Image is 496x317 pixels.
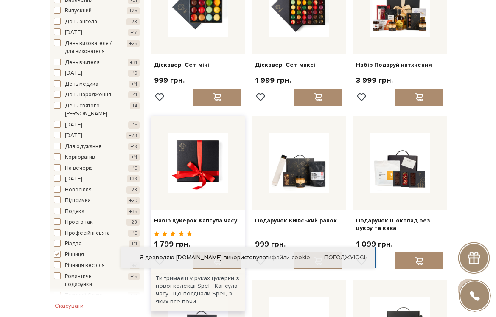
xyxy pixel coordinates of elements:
[54,59,140,67] button: День вчителя +31
[54,132,140,140] button: [DATE] +23
[128,143,140,150] span: +18
[54,229,140,238] button: Професійні свята +15
[65,208,84,216] span: Подяка
[54,153,140,162] button: Корпоратив +11
[129,154,140,161] span: +11
[54,69,140,78] button: [DATE] +19
[168,133,228,193] img: Набір цукерок Капсула часу
[65,186,92,194] span: Новосілля
[128,273,140,280] span: +15
[126,186,140,194] span: +23
[65,164,93,173] span: На вечерю
[54,164,140,173] button: На вечерю +15
[54,143,140,151] button: Для одужання +18
[54,261,140,270] button: Річниця весілля +7
[65,261,105,270] span: Річниця весілля
[65,240,82,248] span: Різдво
[65,292,102,300] span: Таємний Санта
[65,121,82,129] span: [DATE]
[50,299,89,313] button: Скасувати
[126,219,140,226] span: +23
[128,29,140,36] span: +17
[154,76,185,85] p: 999 грн.
[65,91,111,99] span: День народження
[130,102,140,109] span: +4
[127,175,140,182] span: +28
[65,196,91,205] span: Підтримка
[54,7,140,15] button: Випускний +25
[54,272,140,289] button: Романтичні подарунки +15
[65,175,82,183] span: [DATE]
[65,153,95,162] span: Корпоратив
[65,229,110,238] span: Професійні свята
[54,208,140,216] button: Подяка +36
[126,132,140,139] span: +23
[151,269,245,311] div: Ти тримаєш у руках цукерки з нової колекції Spell "Капсула часу", що поєднали Spell, з яких все п...
[65,7,92,15] span: Випускний
[65,143,101,151] span: Для одужання
[126,18,140,25] span: +23
[128,292,140,299] span: +21
[121,254,375,261] div: Я дозволяю [DOMAIN_NAME] використовувати
[255,217,342,224] a: Подарунок Київський ранок
[65,132,82,140] span: [DATE]
[128,59,140,66] span: +31
[54,292,140,300] button: Таємний Санта +21
[324,254,367,261] a: Погоджуюсь
[65,28,82,37] span: [DATE]
[65,218,93,227] span: Просто так
[255,239,286,249] p: 999 грн.
[129,240,140,247] span: +11
[65,80,98,89] span: День медика
[54,39,140,56] button: День вихователя / для вихователя +26
[128,165,140,172] span: +15
[54,175,140,183] button: [DATE] +28
[54,186,140,194] button: Новосілля +23
[255,61,342,69] a: Діскавері Сет-максі
[154,239,193,249] p: 1 799 грн.
[65,272,116,289] span: Романтичні подарунки
[127,208,140,215] span: +36
[127,197,140,204] span: +20
[127,40,140,47] span: +26
[356,217,443,232] a: Подарунок Шоколад без цукру та кава
[65,39,116,56] span: День вихователя / для вихователя
[65,69,82,78] span: [DATE]
[54,121,140,129] button: [DATE] +15
[128,230,140,237] span: +15
[127,7,140,14] span: +25
[272,254,310,261] a: файли cookie
[129,81,140,88] span: +11
[154,217,241,224] a: Набір цукерок Капсула часу
[54,102,140,118] button: День святого [PERSON_NAME] +4
[54,196,140,205] button: Підтримка +20
[54,18,140,26] button: День ангела +23
[54,218,140,227] button: Просто так +23
[128,70,140,77] span: +19
[128,91,140,98] span: +41
[54,80,140,89] button: День медика +11
[65,102,116,118] span: День святого [PERSON_NAME]
[356,61,443,69] a: Набір Подаруй натхнення
[54,28,140,37] button: [DATE] +17
[65,251,84,259] span: Річниця
[54,240,140,248] button: Різдво +11
[128,121,140,129] span: +15
[54,91,140,99] button: День народження +41
[356,76,393,85] p: 3 999 грн.
[65,59,100,67] span: День вчителя
[255,76,291,85] p: 1 999 грн.
[356,239,392,249] p: 1 099 грн.
[54,251,140,259] button: Річниця
[65,18,97,26] span: День ангела
[154,61,241,69] a: Діскавері Сет-міні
